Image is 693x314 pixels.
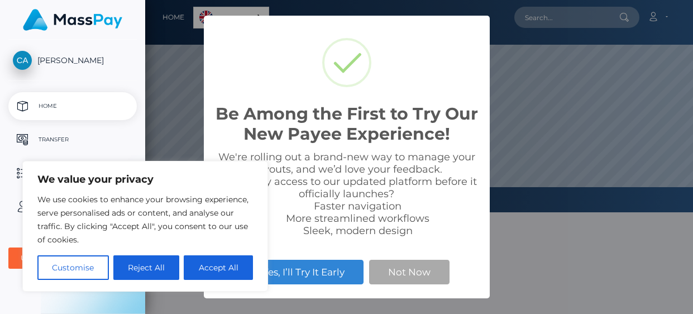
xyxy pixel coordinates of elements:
[184,255,253,280] button: Accept All
[113,255,180,280] button: Reject All
[237,200,479,212] li: Faster navigation
[13,165,132,182] p: History
[215,104,479,144] h2: Be Among the First to Try Our New Payee Experience!
[13,98,132,115] p: Home
[22,161,268,292] div: We value your privacy
[37,255,109,280] button: Customise
[21,254,112,263] div: User Agreements
[243,260,364,284] button: Yes, I’ll Try It Early
[37,193,253,246] p: We use cookies to enhance your browsing experience, serve personalised ads or content, and analys...
[237,225,479,237] li: Sleek, modern design
[13,198,132,215] p: User Profile
[8,248,137,269] button: User Agreements
[23,9,122,31] img: MassPay
[8,55,137,65] span: [PERSON_NAME]
[37,173,253,186] p: We value your privacy
[13,131,132,148] p: Transfer
[215,151,479,237] div: We're rolling out a brand-new way to manage your payouts, and we’d love your feedback. Want early...
[237,212,479,225] li: More streamlined workflows
[369,260,450,284] button: Not Now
